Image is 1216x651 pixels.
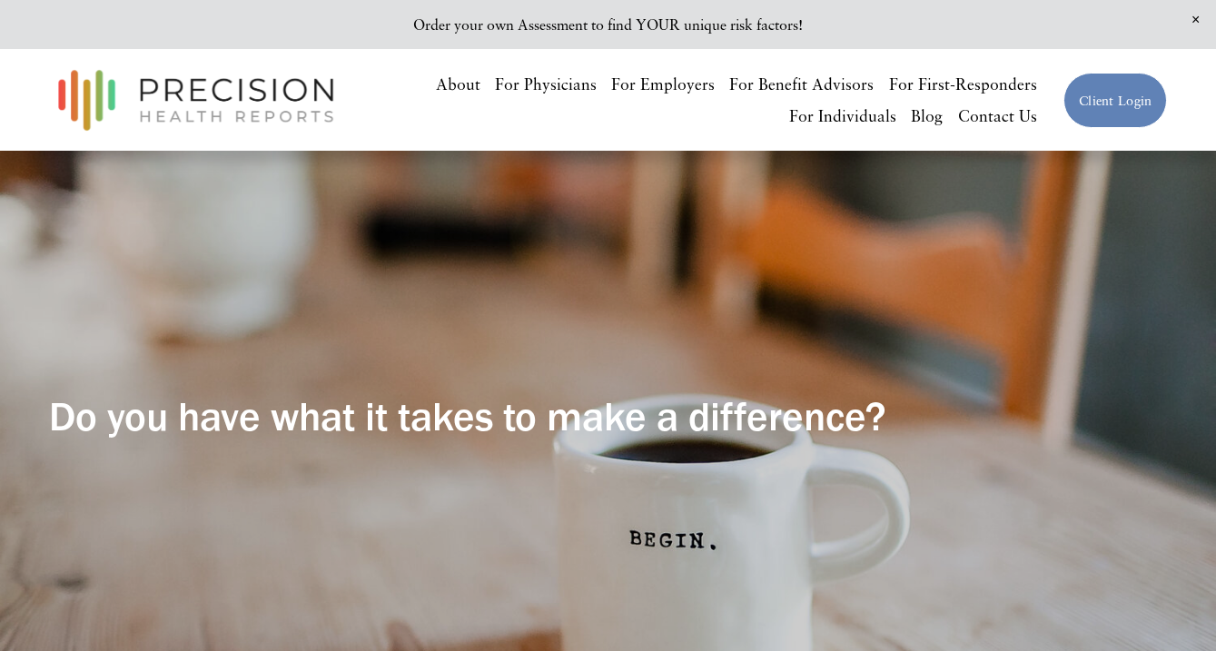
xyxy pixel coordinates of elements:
a: For Physicians [495,68,597,100]
h2: Do you have what it takes to make a difference? [49,390,888,442]
a: Client Login [1063,73,1167,128]
img: Precision Health Reports [49,62,343,139]
a: For Benefit Advisors [729,68,874,100]
a: Blog [911,100,943,132]
a: For Employers [611,68,715,100]
a: For First-Responders [889,68,1037,100]
a: About [436,68,480,100]
a: Contact Us [958,100,1037,132]
a: For Individuals [789,100,896,132]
